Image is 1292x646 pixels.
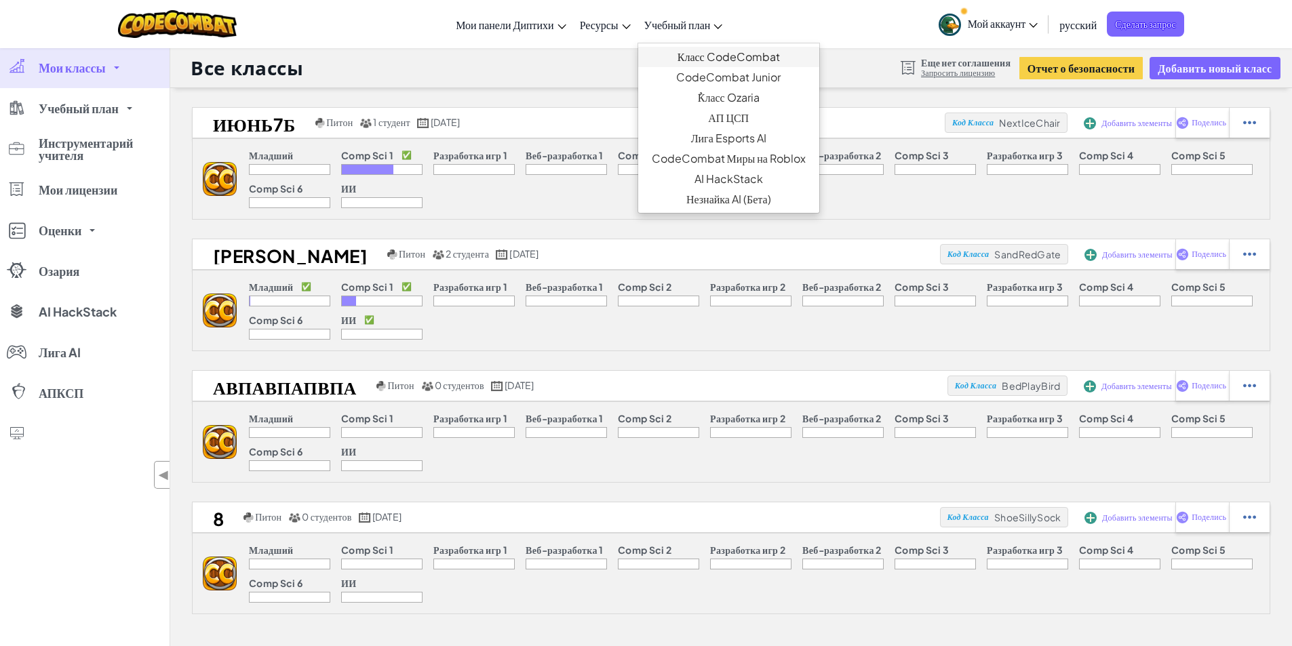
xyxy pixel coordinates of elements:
[505,379,534,391] font: [DATE]
[249,149,293,161] font: Младший
[638,87,819,108] a: ٌКласс Ozaria
[39,263,79,279] font: Озария
[249,544,293,556] font: Младший
[1102,512,1173,523] font: Добавить элементы
[1192,512,1226,522] font: Поделись
[947,249,989,259] font: Код Класса
[708,110,749,125] font: АП ЦСП
[446,247,489,260] font: 2 студента
[326,116,353,128] font: Питон
[249,182,302,195] font: Comp Sci 6
[676,70,781,84] font: CodeCombat Junior
[249,412,293,424] font: Младший
[203,557,237,590] img: логотип
[435,379,484,391] font: 0 студентов
[678,49,780,64] font: Класс CodeCombat
[1079,544,1133,556] font: Comp Sci 4
[288,512,300,523] img: MultipleUsers.png
[213,376,357,399] font: авпавпапвпа
[638,189,819,209] a: Незнайка AI (Бета)
[373,116,410,128] font: 1 студент
[1084,117,1096,129] img: IconAddStudents.svg
[573,6,638,43] a: Ресурсы
[191,55,304,81] font: Все классы
[341,412,393,424] font: Comp Sci 1
[243,512,254,523] img: python.png
[1084,380,1096,392] img: IconAddStudents.svg
[421,381,433,391] img: MultipleUsers.png
[955,380,996,390] font: Код Класса
[433,149,507,161] font: Разработка игр 1
[341,182,356,195] font: ИИ
[994,248,1061,260] font: SandRedGate
[301,281,311,291] font: ✅
[638,108,819,128] a: АП ЦСП
[526,149,603,161] font: Веб-разработка 1
[952,117,994,127] font: Код Класса
[691,131,766,145] font: Лига Esports AI
[618,149,671,161] font: Comp Sci 2
[39,135,133,163] font: Инструментарий учителя
[1101,381,1172,391] font: Добавить элементы
[213,113,296,136] font: июнь7б
[987,149,1063,161] font: Разработка игр 3
[456,18,553,32] font: Мои панели Диптихи
[526,281,603,293] font: Веб-разработка 1
[193,244,940,264] a: [PERSON_NAME] Питон 2 студента [DATE]
[1053,6,1103,43] a: русский
[1176,380,1189,392] img: IconShare_Purple.svg
[987,412,1063,424] font: Разработка игр 3
[213,508,224,530] font: 8
[1027,61,1135,75] font: Отчет о безопасности
[895,544,949,556] font: Comp Sci 3
[638,67,819,87] a: CodeCombat Junior
[1102,249,1173,260] font: Добавить элементы
[388,379,414,391] font: Питон
[638,169,819,189] a: AI HackStack
[921,56,1011,68] font: Еще нет соглашения
[39,100,119,116] font: Учебный план
[1084,512,1097,524] img: IconAddStudents.svg
[999,117,1060,129] font: NextIceChair
[39,385,83,401] font: АПКСП
[994,511,1061,523] font: ShoeSillySock
[526,412,603,424] font: Веб-разработка 1
[193,507,940,527] a: 8 Питон 0 студентов [DATE]
[1107,12,1184,37] a: Сделать запрос
[433,412,507,424] font: Разработка игр 1
[947,512,988,522] font: Код Класса
[432,249,444,260] img: MultipleUsers.png
[638,6,730,43] a: Учебный план
[39,60,106,75] font: Мои классы
[341,577,356,589] font: ИИ
[618,544,671,556] font: Comp Sci 2
[249,445,302,458] font: Comp Sci 6
[1176,117,1189,129] img: IconShare_Purple.svg
[193,376,947,396] a: авпавпапвпа Питон 0 студентов [DATE]
[638,47,819,67] a: Класс CodeCombat
[359,118,372,128] img: MultipleUsers.png
[249,314,302,326] font: Comp Sci 6
[638,148,819,169] a: CodeCombat Миры на Roblox
[1192,380,1226,390] font: Поделись
[1192,117,1226,127] font: Поделись
[1243,511,1256,523] img: IconStudentEllipsis.svg
[939,14,961,36] img: avatar
[315,118,326,128] img: python.png
[203,162,237,196] img: логотип
[118,10,237,38] img: Логотип CodeCombat
[193,113,945,133] a: июнь7б Питон 1 студент [DATE]
[496,249,508,260] img: calendar.svg
[1171,544,1226,556] font: Comp Sci 5
[1079,149,1133,161] font: Comp Sci 4
[1019,57,1143,79] a: Отчет о безопасности
[39,222,81,238] font: Оценки
[802,281,881,293] font: Веб-разработка 2
[710,544,785,556] font: Разработка игр 2
[402,150,412,160] font: ✅
[341,314,356,326] font: ИИ
[433,281,507,293] font: Разработка игр 1
[1002,380,1060,392] font: BedPlayBird
[932,3,1045,45] a: Мой аккаунт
